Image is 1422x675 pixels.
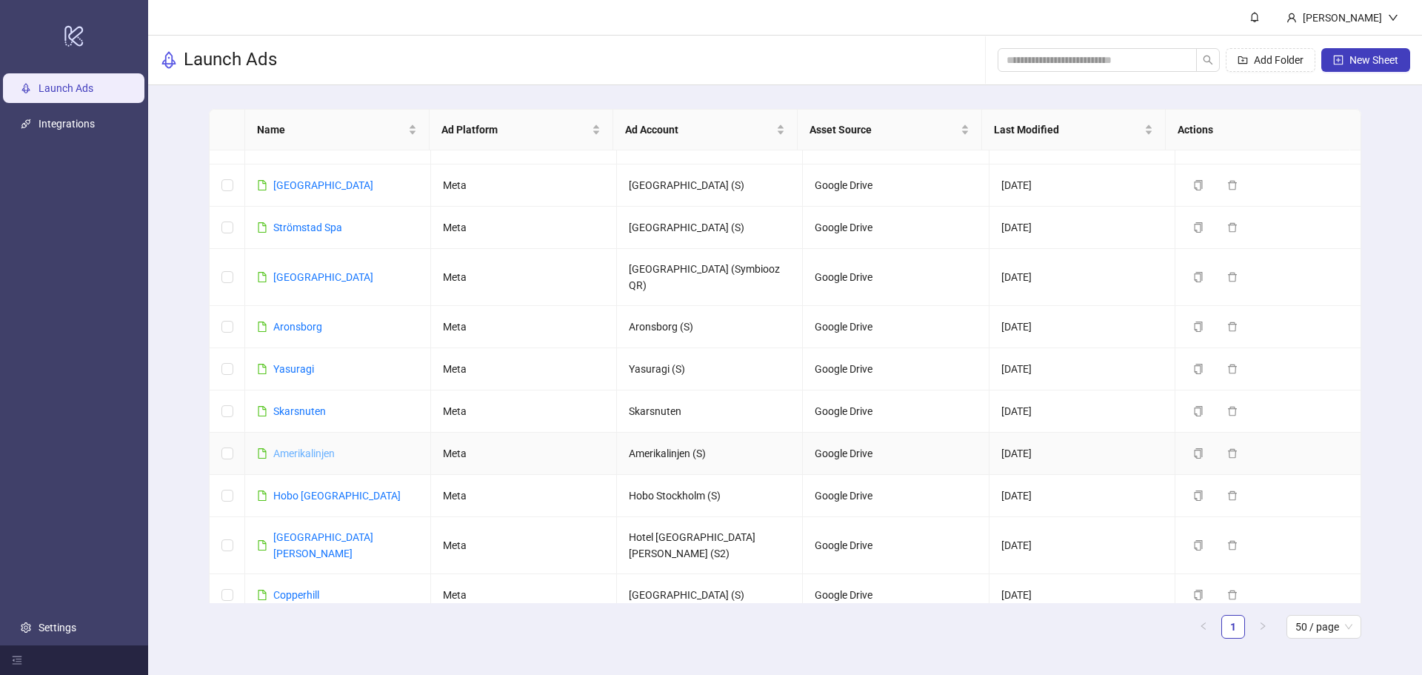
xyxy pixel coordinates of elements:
span: delete [1227,590,1238,600]
span: copy [1193,406,1204,416]
span: copy [1193,222,1204,233]
td: Hobo Stockholm (S) [617,475,803,517]
td: [DATE] [989,475,1175,517]
span: right [1258,622,1267,631]
td: Google Drive [803,249,989,306]
td: [DATE] [989,348,1175,390]
th: Ad Platform [430,110,614,150]
td: Meta [431,475,617,517]
span: plus-square [1333,55,1343,65]
span: copy [1193,322,1204,332]
a: Strömstad Spa [273,222,342,233]
span: Name [257,122,405,138]
th: Asset Source [798,110,982,150]
td: [GEOGRAPHIC_DATA] (Symbiooz QR) [617,249,803,306]
a: [GEOGRAPHIC_DATA][PERSON_NAME] [273,531,373,559]
th: Last Modified [982,110,1166,150]
td: [DATE] [989,433,1175,475]
span: delete [1227,180,1238,190]
td: [DATE] [989,517,1175,574]
td: Google Drive [803,164,989,207]
span: file [257,272,267,282]
th: Actions [1166,110,1350,150]
button: New Sheet [1321,48,1410,72]
td: [DATE] [989,306,1175,348]
span: file [257,590,267,600]
td: Meta [431,433,617,475]
td: [GEOGRAPHIC_DATA] (S) [617,574,803,616]
td: Google Drive [803,517,989,574]
td: Yasuragi (S) [617,348,803,390]
span: rocket [160,51,178,69]
li: Next Page [1251,615,1275,639]
a: [GEOGRAPHIC_DATA] [273,271,373,283]
td: [DATE] [989,249,1175,306]
span: copy [1193,272,1204,282]
span: Add Folder [1254,54,1303,66]
a: Skarsnuten [273,405,326,417]
td: Meta [431,207,617,249]
span: copy [1193,590,1204,600]
div: [PERSON_NAME] [1297,10,1388,26]
span: left [1199,622,1208,631]
span: copy [1193,540,1204,551]
button: left [1192,615,1215,639]
span: file [257,222,267,233]
span: file [257,406,267,416]
span: file [257,491,267,501]
td: Meta [431,390,617,433]
span: delete [1227,272,1238,282]
span: bell [1249,12,1260,22]
td: Hotel [GEOGRAPHIC_DATA][PERSON_NAME] (S2) [617,517,803,574]
td: Meta [431,249,617,306]
td: Meta [431,164,617,207]
td: [GEOGRAPHIC_DATA] (S) [617,207,803,249]
th: Name [245,110,430,150]
span: New Sheet [1349,54,1398,66]
a: Hobo [GEOGRAPHIC_DATA] [273,490,401,502]
td: Google Drive [803,574,989,616]
td: [GEOGRAPHIC_DATA] (S) [617,164,803,207]
span: file [257,540,267,551]
h3: Launch Ads [184,48,277,72]
td: Google Drive [803,433,989,475]
a: 1 [1222,616,1244,638]
span: delete [1227,540,1238,551]
a: Aronsborg [273,321,322,333]
span: copy [1193,180,1204,190]
span: copy [1193,364,1204,374]
td: Google Drive [803,390,989,433]
a: [GEOGRAPHIC_DATA] [273,179,373,191]
span: Ad Account [625,122,773,138]
span: down [1388,13,1398,23]
span: 50 / page [1295,616,1352,638]
td: [DATE] [989,574,1175,616]
td: [DATE] [989,390,1175,433]
span: delete [1227,364,1238,374]
a: Launch Ads [39,82,93,94]
span: delete [1227,322,1238,332]
td: Meta [431,348,617,390]
button: right [1251,615,1275,639]
span: file [257,364,267,374]
span: file [257,448,267,459]
span: delete [1227,491,1238,501]
li: Previous Page [1192,615,1215,639]
a: Integrations [39,118,95,130]
td: Meta [431,517,617,574]
span: delete [1227,222,1238,233]
td: Meta [431,306,617,348]
button: Add Folder [1226,48,1315,72]
td: [DATE] [989,164,1175,207]
a: Yasuragi [273,363,314,375]
li: 1 [1221,615,1245,639]
span: delete [1227,406,1238,416]
td: Google Drive [803,306,989,348]
td: Google Drive [803,348,989,390]
span: search [1203,55,1213,65]
th: Ad Account [613,110,798,150]
span: file [257,322,267,332]
span: delete [1227,448,1238,459]
span: folder-add [1238,55,1248,65]
td: Google Drive [803,475,989,517]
